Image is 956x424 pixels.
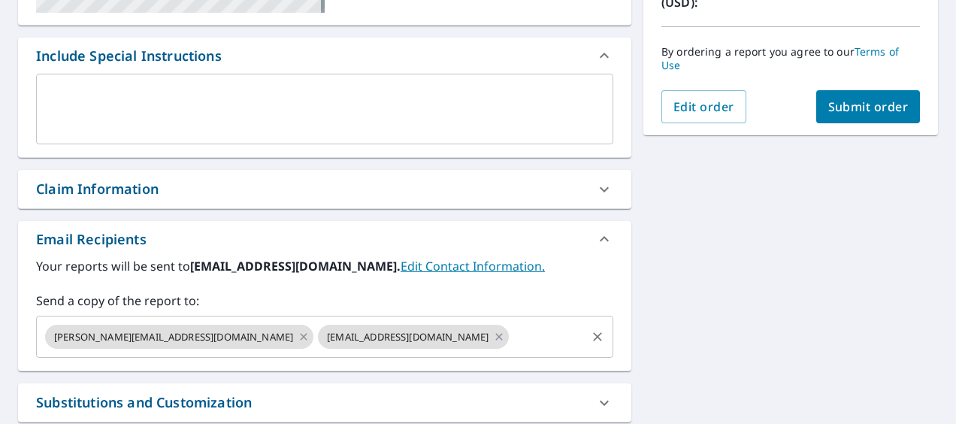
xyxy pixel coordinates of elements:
[673,98,734,115] span: Edit order
[18,383,631,422] div: Substitutions and Customization
[36,46,222,66] div: Include Special Instructions
[45,330,302,344] span: [PERSON_NAME][EMAIL_ADDRESS][DOMAIN_NAME]
[18,38,631,74] div: Include Special Instructions
[816,90,921,123] button: Submit order
[36,179,159,199] div: Claim Information
[318,330,498,344] span: [EMAIL_ADDRESS][DOMAIN_NAME]
[401,258,545,274] a: EditContactInfo
[190,258,401,274] b: [EMAIL_ADDRESS][DOMAIN_NAME].
[36,257,613,275] label: Your reports will be sent to
[661,90,746,123] button: Edit order
[36,292,613,310] label: Send a copy of the report to:
[587,326,608,347] button: Clear
[18,221,631,257] div: Email Recipients
[318,325,509,349] div: [EMAIL_ADDRESS][DOMAIN_NAME]
[36,229,147,250] div: Email Recipients
[18,170,631,208] div: Claim Information
[36,392,252,413] div: Substitutions and Customization
[45,325,313,349] div: [PERSON_NAME][EMAIL_ADDRESS][DOMAIN_NAME]
[661,45,920,72] p: By ordering a report you agree to our
[661,44,899,72] a: Terms of Use
[828,98,909,115] span: Submit order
